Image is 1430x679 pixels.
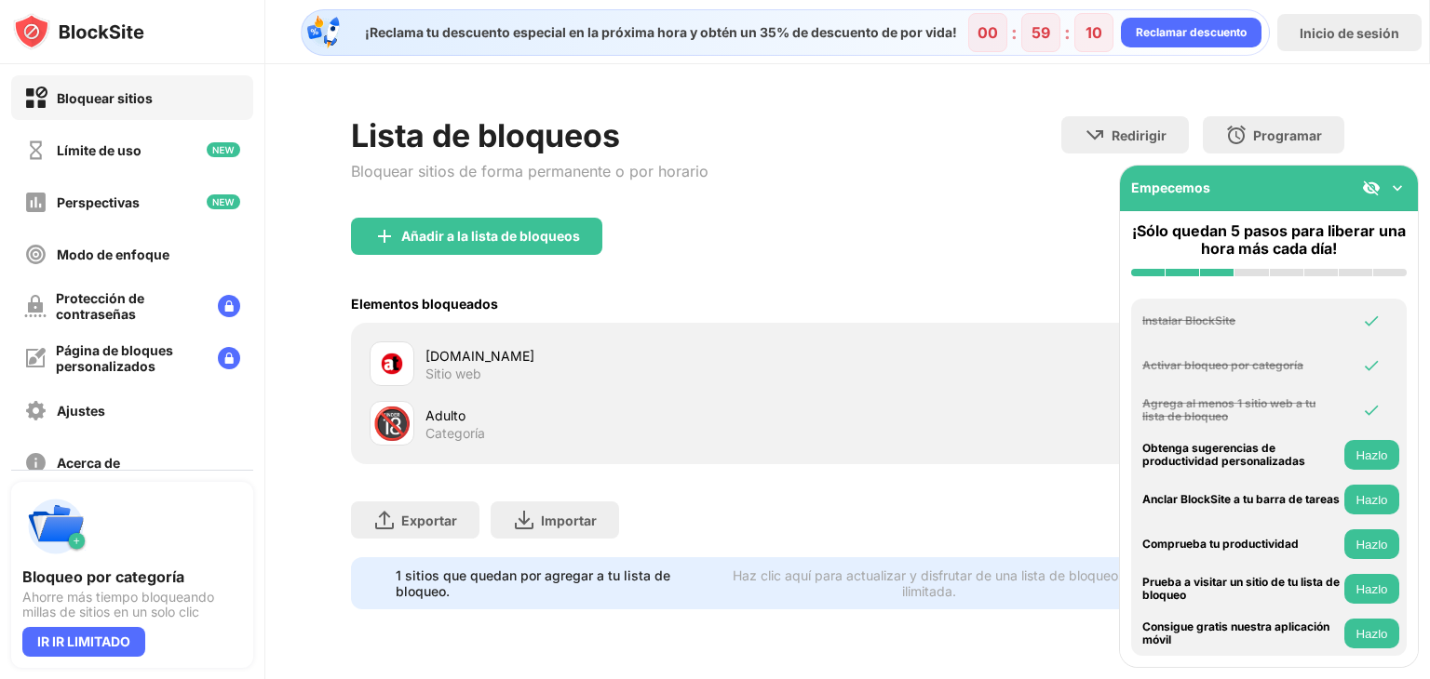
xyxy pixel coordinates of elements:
[1131,180,1210,195] font: Empecemos
[1344,574,1399,604] button: Hazlo
[541,513,597,528] font: Importar
[425,366,481,381] font: Sitio web
[1356,448,1387,462] font: Hazlo
[56,342,173,374] font: Página de bloques personalizados
[1132,221,1406,258] font: ¡Sólo quedan 5 pasos para liberar una hora más cada día!
[425,348,534,364] font: [DOMAIN_NAME]
[1136,25,1247,39] font: Reclamar descuento
[24,191,47,214] img: insights-off.svg
[1362,356,1381,375] img: omni-check.svg
[24,451,47,474] img: about-off.svg
[1086,23,1102,42] font: 10
[207,194,240,209] img: new-icon.svg
[1344,619,1399,648] button: Hazlo
[1142,575,1340,602] font: Prueba a visitar un sitio de tu lista de bloqueo
[57,246,169,262] font: Modo de enfoque
[1142,441,1305,468] font: Obtenga sugerencias de productividad personalizadas
[401,513,457,528] font: Exportar
[24,295,47,317] img: password-protection-off.svg
[365,24,957,40] font: ¡Reclama tu descuento especial en la próxima hora y obtén un 35% de descuento de por vida!
[1064,21,1071,44] font: :
[22,589,214,619] font: Ahorre más tiempo bloqueando millas de sitios en un solo clic
[1142,492,1340,506] font: Anclar BlockSite a tu barra de tareas
[1362,179,1381,197] img: eye-not-visible.svg
[978,23,998,42] font: 00
[1344,440,1399,470] button: Hazlo
[1356,493,1387,507] font: Hazlo
[57,403,105,419] font: Ajustes
[1356,627,1387,641] font: Hazlo
[24,399,47,422] img: settings-off.svg
[24,139,47,162] img: time-usage-off.svg
[57,455,120,471] font: Acerca de
[1142,396,1315,423] font: Agrega al menos 1 sitio web a tu lista de bloqueo
[1362,312,1381,330] img: omni-check.svg
[1011,21,1018,44] font: :
[1142,537,1299,551] font: Comprueba tu productividad
[1112,127,1167,143] font: Redirigir
[1300,25,1399,41] font: Inicio de sesión
[24,87,47,110] img: block-on.svg
[372,404,411,442] font: 🔞
[24,347,47,369] img: customize-block-page-off.svg
[381,353,403,375] img: favicons
[57,194,140,210] font: Perspectivas
[218,295,240,317] img: lock-menu.svg
[57,142,142,158] font: Límite de uso
[1253,127,1322,143] font: Programar
[24,243,47,266] img: focus-off.svg
[37,633,130,649] font: IR IR LIMITADO
[351,116,620,154] font: Lista de bloqueos
[1362,401,1381,419] img: omni-check.svg
[1142,313,1235,327] font: Instalar BlockSite
[56,290,144,322] font: Protección de contraseñas
[218,347,240,369] img: lock-menu.svg
[396,567,670,599] font: 1 sitios que quedan por agregar a tu lista de bloqueo.
[1344,529,1399,559] button: Hazlo
[22,567,184,586] font: Bloqueo por categoría
[305,14,343,51] img: specialOfferDiscount.svg
[351,296,498,312] font: Elementos bloqueados
[22,493,89,560] img: push-categories.svg
[1388,179,1407,197] img: omni-setup-toggle.svg
[733,567,1125,599] font: Haz clic aquí para actualizar y disfrutar de una lista de bloqueos ilimitada.
[425,407,465,423] font: Adulto
[1356,582,1387,596] font: Hazlo
[1344,485,1399,514] button: Hazlo
[1142,619,1329,646] font: Consigue gratis nuestra aplicación móvil
[401,228,580,244] font: Añadir a la lista de bloqueos
[1032,23,1050,42] font: 59
[1356,538,1387,552] font: Hazlo
[351,162,708,180] font: Bloquear sitios de forma permanente o por horario
[57,90,153,106] font: Bloquear sitios
[425,425,485,441] font: Categoría
[1142,358,1303,372] font: Activar bloqueo por categoría
[13,13,144,50] img: logo-blocksite.svg
[207,142,240,157] img: new-icon.svg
